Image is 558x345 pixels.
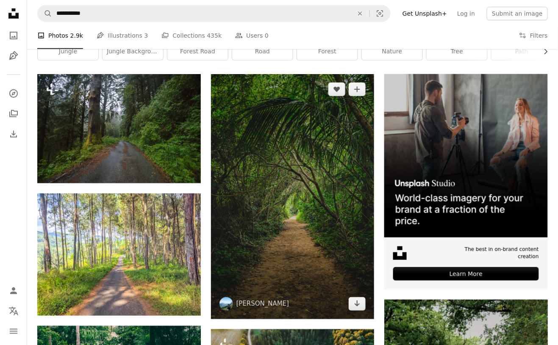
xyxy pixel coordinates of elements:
a: forest road [167,43,228,60]
a: road [232,43,293,60]
button: Menu [5,323,22,340]
div: Learn More [393,267,539,281]
button: Visual search [370,6,390,22]
a: The best in on-brand content creationLearn More [384,74,548,289]
a: jungle background [103,43,163,60]
span: 435k [207,31,222,40]
img: a road in the middle of a forest [37,74,201,183]
form: Find visuals sitewide [37,5,391,22]
a: a dirt path in the middle of a forest [211,193,375,200]
span: 3 [144,31,148,40]
button: Submit an image [487,7,548,20]
a: Illustrations [5,47,22,64]
button: scroll list to the right [538,43,548,60]
a: Log in / Sign up [5,282,22,299]
a: forest [297,43,358,60]
a: nature [362,43,422,60]
button: Filters [519,22,548,49]
a: Collections [5,105,22,122]
img: a dirt road in the middle of a forest [37,193,201,316]
a: a dirt road in the middle of a forest [37,251,201,258]
a: Explore [5,85,22,102]
button: Search Unsplash [38,6,52,22]
a: Users 0 [235,22,269,49]
span: 0 [265,31,269,40]
a: [PERSON_NAME] [236,300,289,308]
a: a road in the middle of a forest [37,125,201,132]
button: Add to Collection [349,83,366,96]
a: Download [349,297,366,311]
img: file-1715651741414-859baba4300dimage [384,74,548,237]
span: The best in on-brand content creation [454,246,539,260]
a: jungle [38,43,98,60]
a: Log in [452,7,480,20]
a: Illustrations 3 [97,22,148,49]
img: Go to Etienne Delorieux's profile [219,297,233,311]
a: Collections 435k [161,22,222,49]
a: Home — Unsplash [5,5,22,24]
img: file-1631678316303-ed18b8b5cb9cimage [393,246,407,260]
button: Like [328,83,345,96]
button: Language [5,303,22,320]
a: Get Unsplash+ [397,7,452,20]
a: Download History [5,126,22,143]
a: path [491,43,552,60]
img: a dirt path in the middle of a forest [211,74,375,319]
a: tree [427,43,487,60]
button: Clear [351,6,369,22]
a: Photos [5,27,22,44]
